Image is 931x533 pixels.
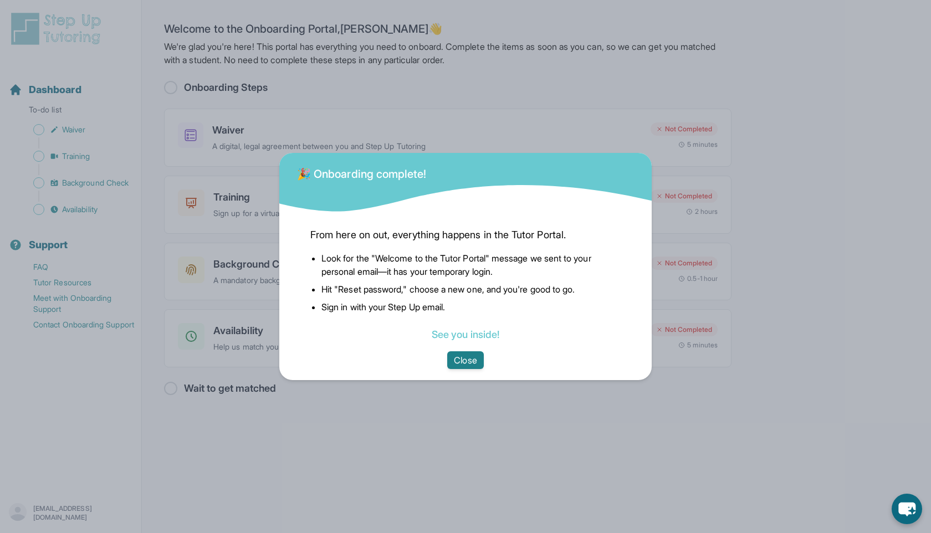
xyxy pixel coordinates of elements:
[447,351,483,369] button: Close
[297,160,427,182] div: 🎉 Onboarding complete!
[321,252,621,278] li: Look for the "Welcome to the Tutor Portal" message we sent to your personal email—it has your tem...
[432,329,499,340] a: See you inside!
[321,283,621,296] li: Hit "Reset password," choose a new one, and you're good to go.
[892,494,922,524] button: chat-button
[321,300,621,314] li: Sign in with your Step Up email.
[310,227,621,243] span: From here on out, everything happens in the Tutor Portal.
